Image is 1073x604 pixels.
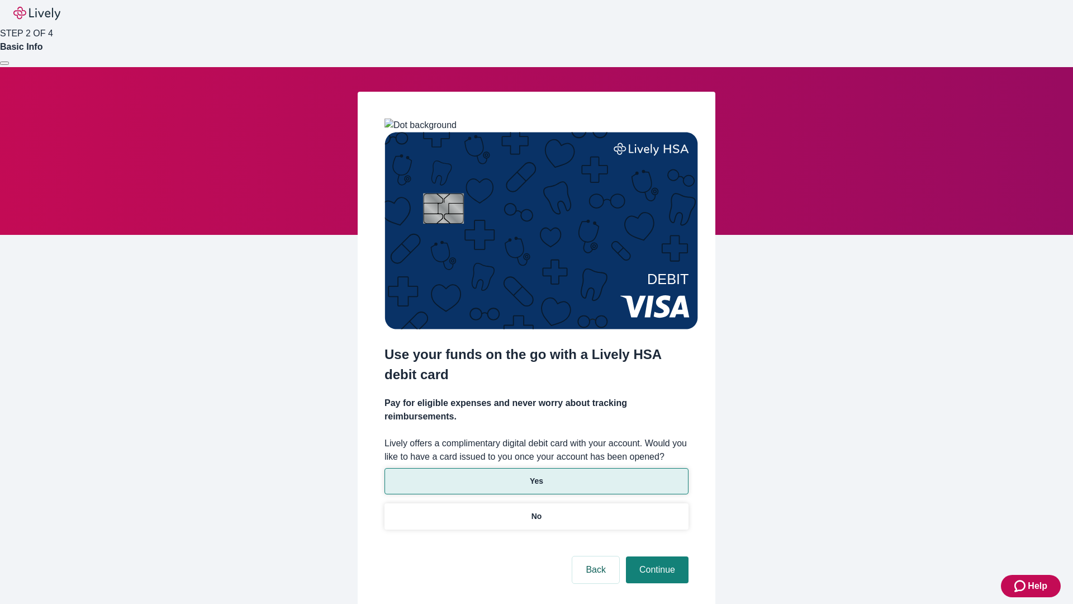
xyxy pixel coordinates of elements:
[384,503,689,530] button: No
[1014,579,1028,593] svg: Zendesk support icon
[626,556,689,583] button: Continue
[1001,575,1061,597] button: Zendesk support iconHelp
[384,345,689,385] h2: Use your funds on the go with a Lively HSA debit card
[572,556,619,583] button: Back
[530,475,543,487] p: Yes
[531,511,542,522] p: No
[384,132,698,329] img: Debit card
[13,7,60,20] img: Lively
[1028,579,1047,593] span: Help
[384,119,457,132] img: Dot background
[384,437,689,464] label: Lively offers a complimentary digital debit card with your account. Would you like to have a card...
[384,468,689,494] button: Yes
[384,397,689,423] h4: Pay for eligible expenses and never worry about tracking reimbursements.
